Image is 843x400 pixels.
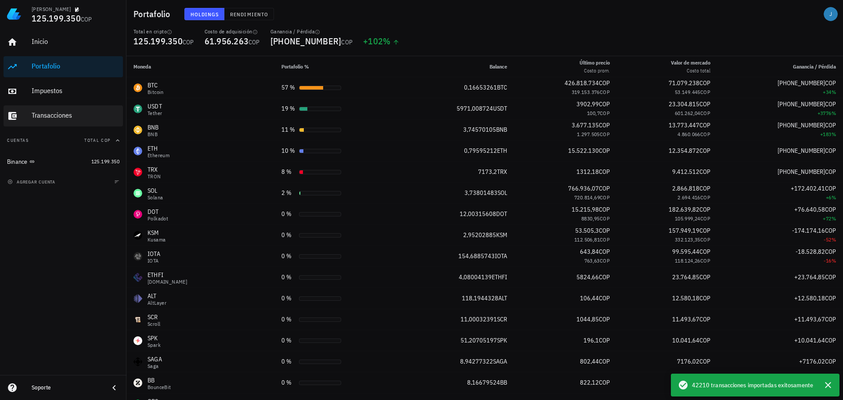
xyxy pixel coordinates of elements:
span: COP [699,121,710,129]
span: Portafolio % [281,63,309,70]
span: % [832,89,836,95]
span: 1.297.505 [577,131,600,137]
div: 0 % [281,273,295,282]
div: 0 % [281,209,295,219]
span: COP [700,257,710,264]
div: 10 % [281,146,295,155]
span: COP [825,248,836,256]
h1: Portafolio [133,7,174,21]
div: Impuestos [32,86,119,95]
span: Ganancia / Pérdida [793,63,836,70]
span: ALT [498,294,507,302]
th: Portafolio %: Sin ordenar. Pulse para ordenar de forma ascendente. [274,56,402,77]
span: DOT [496,210,507,218]
div: USDT [148,102,162,111]
div: 0 % [281,378,295,387]
span: Moneda [133,63,151,70]
span: 118,1944328 [462,294,498,302]
span: 99.595,44 [672,248,699,256]
span: 4,08004139 [459,273,492,281]
div: 0 % [281,231,295,240]
div: DOT-icon [133,210,142,219]
span: COP [825,79,836,87]
span: +76.640,58 [794,205,825,213]
div: Valor de mercado [671,59,710,67]
span: COP [600,215,610,222]
div: ALT-icon [133,294,142,303]
span: % [832,194,836,201]
span: % [832,110,836,116]
div: Bitcoin [148,90,164,95]
div: IOTA-icon [133,252,142,261]
span: 8,94277322 [460,357,493,365]
div: Soporte [32,384,102,391]
span: 763,63 [584,257,600,264]
span: COP [249,38,260,46]
span: COP [699,205,710,213]
span: SPK [497,336,507,344]
span: 118.124,26 [675,257,700,264]
span: 1312,18 [576,168,599,176]
span: 100,7 [587,110,600,116]
span: COP [825,168,836,176]
span: 3,73801483 [465,189,497,197]
a: Transacciones [4,105,123,126]
div: ALT [148,292,166,300]
span: [PHONE_NUMBER] [778,121,825,129]
span: % [832,236,836,243]
span: 2.694.416 [677,194,700,201]
span: IOTA [495,252,507,260]
div: Portafolio [32,62,119,70]
div: ETH [148,144,169,153]
span: [PHONE_NUMBER] [778,79,825,87]
span: 802,44 [580,357,599,365]
div: 57 % [281,83,295,92]
span: COP [600,131,610,137]
span: 3902,99 [576,100,599,108]
span: 822,12 [580,378,599,386]
div: SOL-icon [133,189,142,198]
span: 71.079.238 [669,79,699,87]
span: COP [700,110,710,116]
div: BNB [148,123,159,132]
span: 53.505,3 [575,227,599,234]
span: +23.764,85 [794,273,825,281]
span: COP [825,227,836,234]
span: 8,16679524 [467,378,500,386]
th: Moneda [126,56,274,77]
span: COP [699,79,710,87]
div: +183 [724,130,836,139]
span: COP [700,215,710,222]
span: Balance [490,63,507,70]
span: KSM [496,231,507,239]
span: 0,16653261 [464,83,497,91]
span: % [832,257,836,264]
div: BNB-icon [133,126,142,134]
div: +34 [724,88,836,97]
div: TRX-icon [133,168,142,177]
div: SAGA-icon [133,357,142,366]
span: 12.354.872 [669,147,699,155]
div: SCR-icon [133,315,142,324]
span: COP [825,184,836,192]
div: Transacciones [32,111,119,119]
span: 157.949,19 [669,227,699,234]
div: SPK-icon [133,336,142,345]
div: SCR [148,313,160,321]
a: Inicio [4,32,123,53]
span: -18.528,82 [796,248,825,256]
span: COP [599,205,610,213]
span: COP [600,236,610,243]
div: [DOMAIN_NAME] [148,279,187,285]
span: 1044,85 [576,315,599,323]
button: agregar cuenta [5,177,59,186]
span: COP [599,357,610,365]
span: 15.215,98 [572,205,599,213]
span: Rendimiento [230,11,268,18]
span: COP [599,294,610,302]
span: COP [599,121,610,129]
div: 0 % [281,294,295,303]
span: 3.677.135 [572,121,599,129]
span: COP [825,273,836,281]
span: COP [599,273,610,281]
